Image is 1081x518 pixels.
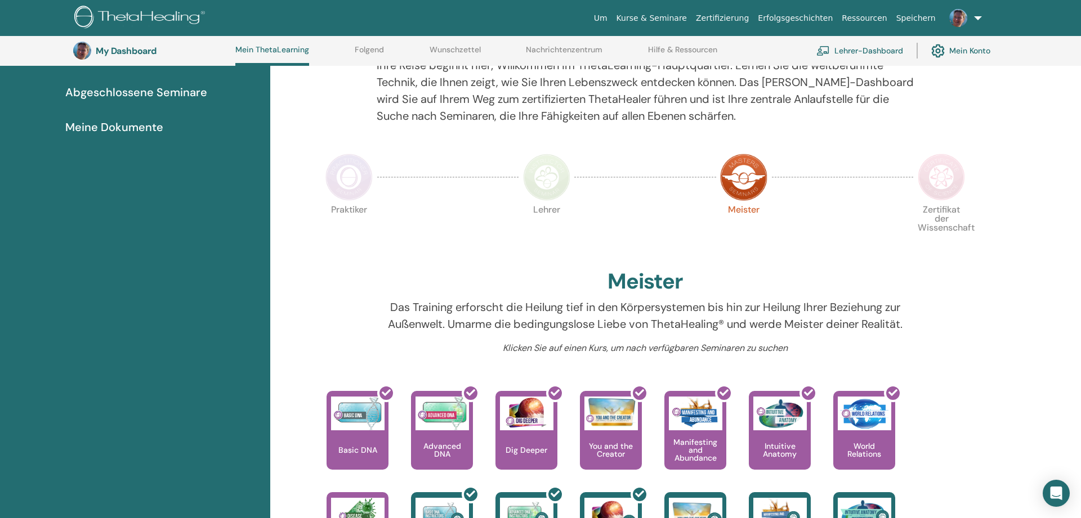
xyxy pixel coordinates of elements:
img: logo.png [74,6,209,31]
img: Certificate of Science [918,154,965,201]
a: Folgend [355,45,384,63]
img: cog.svg [931,41,945,60]
a: Erfolgsgeschichten [753,8,837,29]
h3: My Dashboard [96,46,208,56]
a: World Relations World Relations [833,391,895,492]
a: Manifesting and Abundance Manifesting and Abundance [664,391,726,492]
img: World Relations [838,397,891,430]
p: Praktiker [325,205,373,253]
p: Klicken Sie auf einen Kurs, um nach verfügbaren Seminaren zu suchen [377,341,914,355]
img: Master [720,154,767,201]
p: Ihre Reise beginnt hier; Willkommen im ThetaLearning-Hauptquartier. Lernen Sie die weltberühmte T... [377,57,914,124]
a: Mein ThetaLearning [235,45,309,66]
p: Lehrer [523,205,570,253]
img: Advanced DNA [416,397,469,430]
a: Intuitive Anatomy Intuitive Anatomy [749,391,811,492]
p: Manifesting and Abundance [664,438,726,462]
img: Dig Deeper [500,397,553,430]
a: Zertifizierung [691,8,753,29]
a: Lehrer-Dashboard [816,38,903,63]
p: Advanced DNA [411,442,473,458]
img: Basic DNA [331,397,385,430]
img: default.jpg [73,42,91,60]
img: chalkboard-teacher.svg [816,46,830,56]
img: default.jpg [949,9,967,27]
p: Dig Deeper [501,446,552,454]
a: Kurse & Seminare [612,8,691,29]
p: You and the Creator [580,442,642,458]
p: Meister [720,205,767,253]
a: Basic DNA Basic DNA [327,391,388,492]
h2: Meister [607,269,683,295]
p: Intuitive Anatomy [749,442,811,458]
img: Intuitive Anatomy [753,397,807,430]
p: Zertifikat der Wissenschaft [918,205,965,253]
a: Dig Deeper Dig Deeper [495,391,557,492]
a: Um [589,8,612,29]
a: Mein Konto [931,38,990,63]
span: Meine Dokumente [65,119,163,136]
a: Speichern [892,8,940,29]
a: Hilfe & Ressourcen [648,45,717,63]
a: Nachrichtenzentrum [526,45,602,63]
a: Ressourcen [837,8,891,29]
span: Abgeschlossene Seminare [65,84,207,101]
a: You and the Creator You and the Creator [580,391,642,492]
img: You and the Creator [584,397,638,427]
img: Manifesting and Abundance [669,397,722,430]
p: World Relations [833,442,895,458]
a: Wunschzettel [430,45,481,63]
p: Das Training erforscht die Heilung tief in den Körpersystemen bis hin zur Heilung Ihrer Beziehung... [377,299,914,332]
img: Practitioner [325,154,373,201]
div: Open Intercom Messenger [1043,480,1070,507]
a: Advanced DNA Advanced DNA [411,391,473,492]
img: Instructor [523,154,570,201]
